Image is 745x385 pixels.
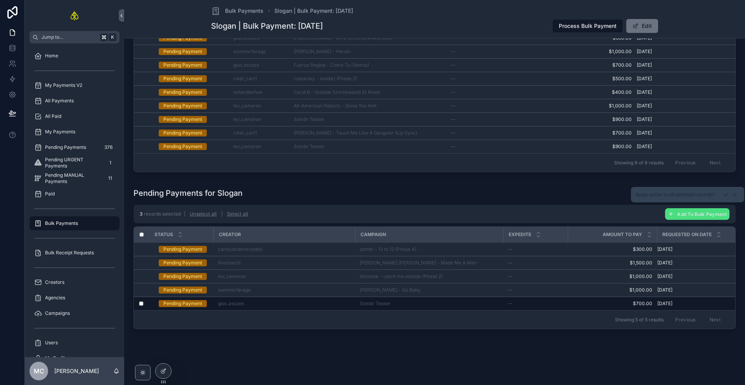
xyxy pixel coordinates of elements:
[45,355,68,361] span: My Profile
[163,129,202,136] div: Pending Payment
[218,260,241,266] span: lilversachi
[233,130,284,136] a: c4sh_cart1
[45,340,58,346] span: Users
[508,246,563,252] a: --
[218,300,244,307] span: gioc.ascaes
[637,89,652,95] span: [DATE]
[615,317,664,323] span: Showing 5 of 5 results
[233,62,259,68] span: gioc.ascaes
[29,125,120,139] a: My Payments
[218,273,350,280] a: lev_cameron
[451,116,521,123] a: --
[451,143,456,150] span: --
[45,113,61,119] span: All Paid
[294,130,417,136] a: [PERSON_NAME] - Touch Me Like A Gangster (Lip Sync)
[159,259,209,266] a: Pending Payment
[45,191,55,197] span: Paid
[508,300,513,307] span: --
[531,62,632,68] span: $700.00
[294,62,369,68] a: Fuerza Regida - Como Tu (Vamos)
[531,89,632,95] span: $400.00
[360,287,499,293] a: [PERSON_NAME] - Go Baby
[531,103,632,109] span: $1,000.00
[218,246,350,252] a: carleyandmercedes
[637,76,652,82] span: [DATE]
[294,76,357,82] a: rusowsky - malibU (Phase 2)
[360,273,443,280] span: Skimask - catch me outside (Phase 2)
[360,246,416,252] a: sombr - 12 to 12 (Phase 4)
[29,94,120,108] a: All Payments
[163,300,202,307] div: Pending Payment
[294,116,325,123] span: Sombr Teaser
[218,260,350,266] a: lilversachi
[451,103,521,109] a: --
[233,116,261,123] span: lev_cameron
[451,48,521,55] a: --
[294,48,351,55] a: [PERSON_NAME] - Heroin
[159,48,224,55] a: Pending Payment
[572,273,652,280] span: $1,000.00
[531,130,632,136] span: $700.00
[360,287,421,293] a: [PERSON_NAME] - Go Baby
[29,306,120,320] a: Campaigns
[360,300,391,307] a: Sombr Teaser
[294,103,442,109] a: All-American Rejects - Gives You Hell
[159,300,209,307] a: Pending Payment
[508,260,513,266] span: --
[154,231,173,238] span: Status
[637,76,735,82] a: [DATE]
[45,250,94,256] span: Bulk Receipt Requests
[360,260,499,266] a: [PERSON_NAME] [PERSON_NAME] - Made Me A Man
[637,62,735,68] a: [DATE]
[218,287,350,293] a: summerfarage
[159,102,224,109] a: Pending Payment
[29,336,120,350] a: Users
[274,7,353,15] span: Slogan | Bulk Payment: [DATE]
[657,260,735,266] a: [DATE]
[218,287,251,293] span: summerfarage
[233,48,284,55] a: summerfarage
[531,48,632,55] a: $1,000.00
[294,143,325,150] a: Sombr Teaser
[233,76,257,82] a: c4sh_cart1
[508,260,563,266] a: --
[451,62,521,68] a: --
[637,143,735,150] a: [DATE]
[508,300,563,307] a: --
[572,287,652,293] a: $1,000.00
[159,116,224,123] a: Pending Payment
[637,116,735,123] a: [DATE]
[294,103,376,109] a: All-American Rejects - Gives You Hell
[29,187,120,201] a: Paid
[34,366,44,376] span: MC
[665,208,729,220] button: Add To Bulk Payment
[451,89,456,95] span: --
[636,192,715,198] span: Apply action to all selected records?
[572,300,652,307] span: $700.00
[218,273,246,280] a: lev_cameron
[45,279,64,285] span: Creators
[657,273,672,280] span: [DATE]
[233,89,284,95] a: notandierhoe
[224,208,251,220] button: Select all
[233,130,257,136] a: c4sh_cart1
[218,300,350,307] a: gioc.ascaes
[637,89,735,95] a: [DATE]
[106,174,115,183] div: 11
[233,62,284,68] a: gioc.ascaes
[163,273,202,280] div: Pending Payment
[163,246,202,253] div: Pending Payment
[233,89,262,95] a: notandierhoe
[29,291,120,305] a: Agencies
[25,43,124,357] div: scrollable content
[45,157,102,169] span: Pending URGENT Payments
[657,246,735,252] a: [DATE]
